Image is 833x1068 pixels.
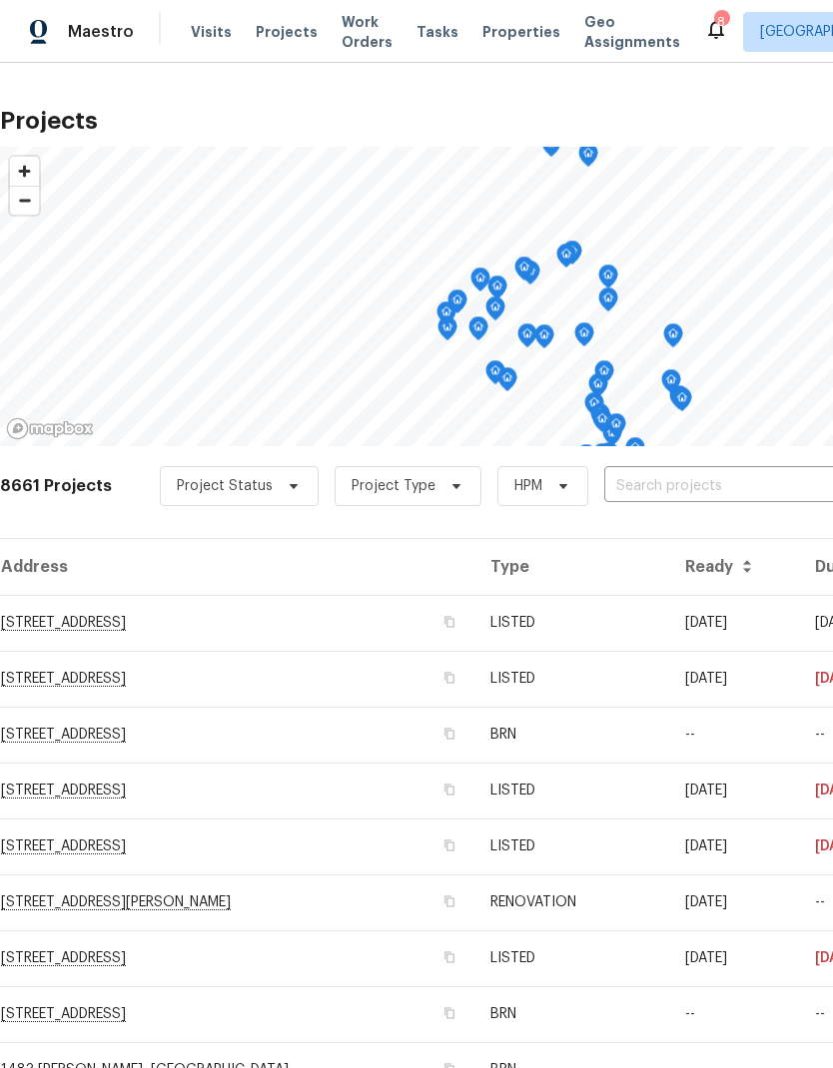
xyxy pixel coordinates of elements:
td: -- [669,707,800,763]
div: Map marker [534,324,554,355]
div: Map marker [487,275,507,306]
div: Map marker [663,323,683,354]
span: Work Orders [342,12,393,52]
div: Map marker [447,289,467,320]
span: Tasks [416,25,458,39]
button: Copy Address [440,725,458,743]
div: Map marker [590,403,610,434]
td: LISTED [474,763,669,818]
td: LISTED [474,930,669,986]
button: Copy Address [440,1004,458,1022]
div: Map marker [598,265,618,295]
th: Ready [669,539,800,595]
button: Copy Address [440,669,458,687]
div: Map marker [588,373,608,404]
span: Geo Assignments [584,12,680,52]
div: Map marker [661,369,681,400]
td: [DATE] [669,595,800,651]
div: Map marker [541,133,561,164]
div: Map marker [468,316,488,347]
button: Copy Address [440,892,458,910]
td: -- [669,986,800,1042]
div: Map marker [592,408,612,439]
div: Map marker [592,443,612,474]
div: Map marker [584,392,604,423]
span: Project Type [352,476,435,496]
div: Map marker [672,387,692,418]
div: Map marker [598,287,618,318]
td: BRN [474,986,669,1042]
div: Map marker [669,385,689,416]
div: Map marker [606,413,626,444]
span: Visits [191,22,232,42]
td: BRN [474,707,669,763]
div: Map marker [625,437,645,468]
div: Map marker [485,296,505,327]
div: Map marker [436,301,456,332]
td: [DATE] [669,874,800,930]
button: Zoom out [10,186,39,215]
span: HPM [514,476,542,496]
th: Type [474,539,669,595]
input: Search projects [604,471,833,502]
td: LISTED [474,818,669,874]
td: [DATE] [669,930,800,986]
td: [DATE] [669,651,800,707]
button: Zoom in [10,157,39,186]
span: Project Status [177,476,273,496]
a: Mapbox homepage [6,417,94,440]
span: Projects [256,22,318,42]
div: Map marker [576,444,596,475]
div: Map marker [497,367,517,398]
button: Copy Address [440,836,458,854]
div: Map marker [470,267,490,298]
div: Map marker [594,360,614,391]
span: Zoom out [10,187,39,215]
span: Properties [482,22,560,42]
button: Copy Address [440,781,458,799]
div: Map marker [517,323,537,354]
div: Map marker [556,244,576,274]
td: [DATE] [669,818,800,874]
div: Map marker [562,241,582,271]
div: Map marker [599,442,619,473]
button: Copy Address [440,948,458,966]
td: RENOVATION [474,874,669,930]
td: LISTED [474,651,669,707]
div: 8 [714,12,728,32]
div: Map marker [574,322,594,353]
span: Maestro [68,22,134,42]
td: [DATE] [669,763,800,818]
div: Map marker [514,257,534,287]
td: LISTED [474,595,669,651]
div: Map marker [578,143,598,174]
div: Map marker [485,360,505,391]
button: Copy Address [440,613,458,631]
